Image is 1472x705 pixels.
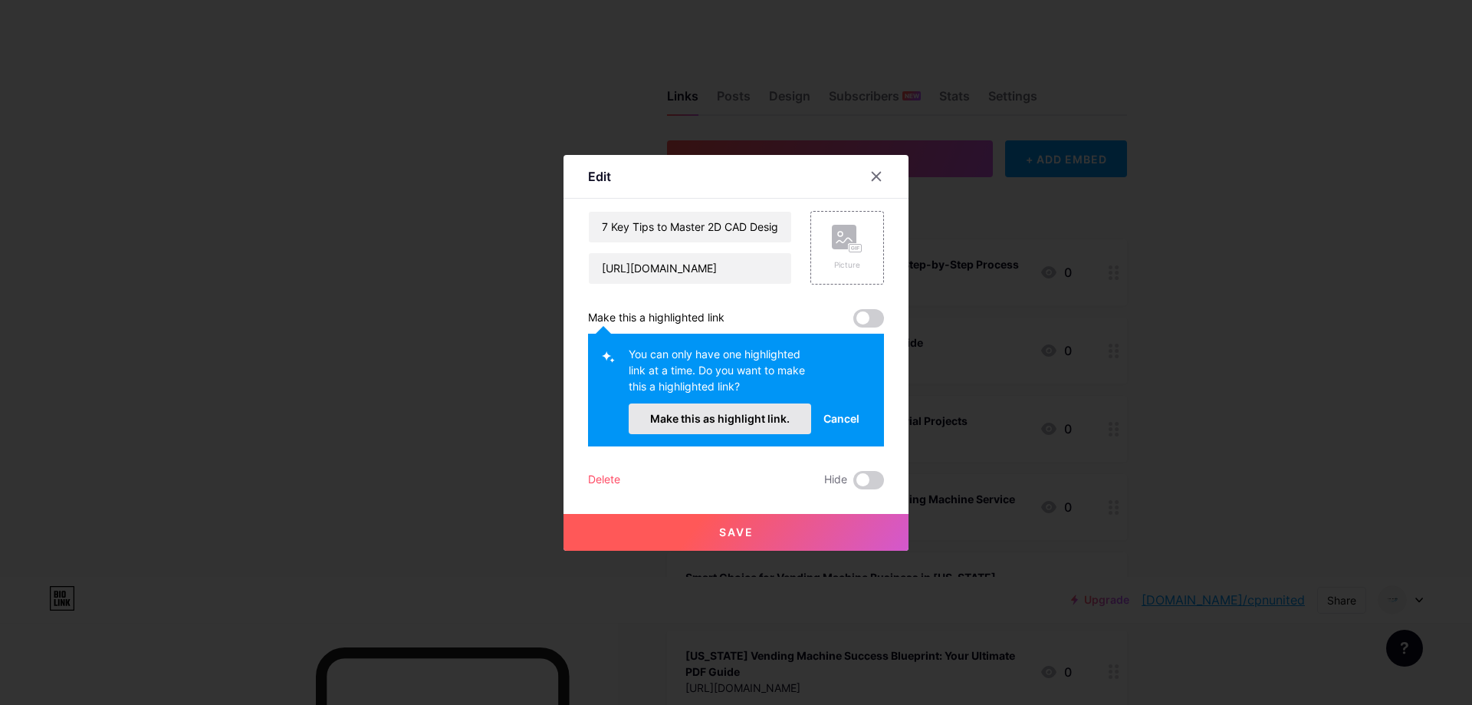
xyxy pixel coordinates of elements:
[824,471,847,489] span: Hide
[832,259,863,271] div: Picture
[588,471,620,489] div: Delete
[629,404,811,434] button: Make this as highlight link.
[629,346,811,404] div: You can only have one highlighted link at a time. Do you want to make this a highlighted link?
[589,212,791,242] input: Title
[588,167,611,186] div: Edit
[811,404,872,434] button: Cancel
[589,253,791,284] input: URL
[563,514,909,551] button: Save
[719,525,754,539] span: Save
[823,410,859,427] span: Cancel
[588,309,724,328] div: Make this a highlighted link
[650,412,790,425] span: Make this as highlight link.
